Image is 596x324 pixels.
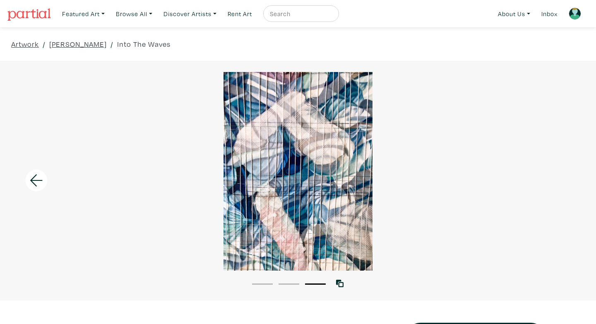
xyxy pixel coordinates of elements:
[538,5,561,22] a: Inbox
[43,38,46,50] span: /
[117,38,171,50] a: Into The Waves
[49,38,107,50] a: [PERSON_NAME]
[11,38,39,50] a: Artwork
[269,9,331,19] input: Search
[305,283,326,285] button: 3 of 3
[160,5,220,22] a: Discover Artists
[111,38,113,50] span: /
[58,5,108,22] a: Featured Art
[224,5,256,22] a: Rent Art
[252,283,273,285] button: 1 of 3
[494,5,534,22] a: About Us
[279,283,299,285] button: 2 of 3
[112,5,156,22] a: Browse All
[569,7,581,20] img: avatar.png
